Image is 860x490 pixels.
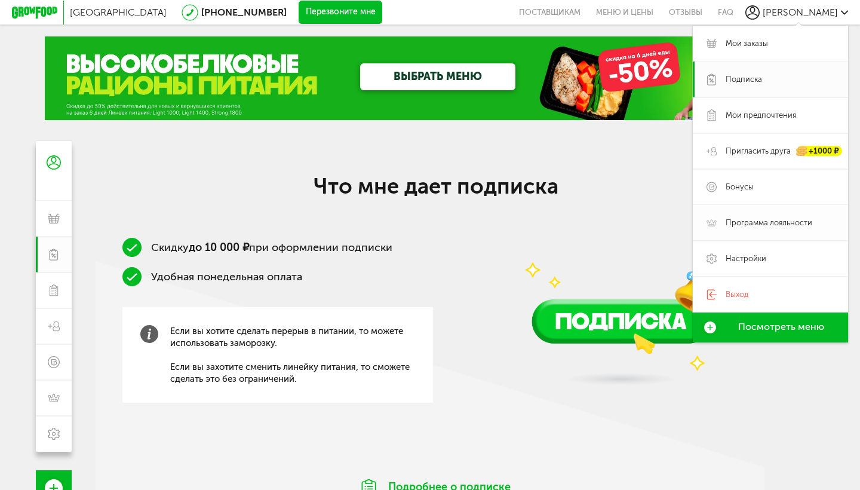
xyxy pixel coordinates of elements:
a: Посмотреть меню [693,313,848,342]
span: Мои предпочтения [726,110,796,121]
a: ВЫБРАТЬ МЕНЮ [360,63,515,90]
span: Настройки [726,253,766,264]
span: Если вы хотите сделать перерыв в питании, то можете использовать заморозку. Если вы захотите смен... [170,325,415,385]
a: Бонусы [693,169,848,205]
button: Перезвоните мне [299,1,382,24]
span: Программа лояльности [726,218,812,228]
a: Подписка [693,62,848,97]
a: Программа лояльности [693,205,848,241]
span: [GEOGRAPHIC_DATA] [70,7,167,18]
span: Бонусы [726,182,754,192]
h2: Что мне дает подписка [197,173,675,199]
b: до 10 000 ₽ [189,241,249,254]
div: +1000 ₽ [797,146,842,156]
a: Настройки [693,241,848,277]
span: Выход [726,289,748,300]
span: Пригласить друга [726,146,791,157]
span: Удобная понедельная оплата [151,270,302,283]
a: [PHONE_NUMBER] [201,7,287,18]
span: [PERSON_NAME] [763,7,838,18]
span: Посмотреть меню [738,321,824,332]
span: Скидку при оформлении подписки [151,241,392,254]
a: Выход [693,277,848,313]
a: Мои заказы [693,26,848,62]
span: Подписка [726,74,762,85]
a: Пригласить друга +1000 ₽ [693,133,848,169]
span: Мои заказы [726,38,768,49]
img: info-grey.b4c3b60.svg [140,325,158,343]
img: vUQQD42TP1CeN4SU.png [493,172,750,399]
a: Мои предпочтения [693,97,848,133]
